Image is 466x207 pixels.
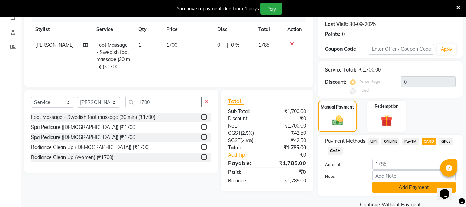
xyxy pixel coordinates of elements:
th: Stylist [31,22,92,37]
span: SGST [228,137,240,143]
label: Redemption [375,103,398,110]
span: GPay [439,138,453,145]
span: 0 F [217,41,224,49]
input: Search or Scan [125,97,202,107]
div: Coupon Code [325,46,368,53]
th: Total [254,22,284,37]
div: 30-09-2025 [349,21,376,28]
div: ₹0 [267,168,311,176]
label: Fixed [358,87,369,93]
th: Price [162,22,213,37]
div: ₹1,700.00 [267,122,311,130]
span: PayTM [402,138,419,145]
input: Amount [372,159,456,170]
div: ₹1,700.00 [359,66,381,74]
div: Balance : [223,177,267,185]
div: ₹42.50 [267,130,311,137]
button: Apply [437,44,456,55]
div: Radiance Clean Up (Women) (₹1700) [31,154,113,161]
div: Discount: [223,115,267,122]
span: CGST [228,130,241,136]
div: Sub Total: [223,108,267,115]
div: Spa Pedicure ([DEMOGRAPHIC_DATA]) (₹1700) [31,134,137,141]
button: Add Payment [372,182,456,193]
span: 1 [138,42,141,48]
div: ₹1,785.00 [267,177,311,185]
div: ( ) [223,137,267,144]
span: [PERSON_NAME] [35,42,74,48]
div: Radiance Clean Up ([DEMOGRAPHIC_DATA]) (₹1700) [31,144,150,151]
label: Manual Payment [321,104,354,110]
a: Add Tip [223,151,274,159]
span: Total [228,97,244,105]
div: Last Visit: [325,21,348,28]
div: Spa Pedicure ([DEMOGRAPHIC_DATA]) (₹1700) [31,124,137,131]
button: Pay [260,3,282,15]
input: Add Note [372,170,456,181]
div: Net: [223,122,267,130]
span: 1785 [258,42,269,48]
div: Discount: [325,78,346,86]
span: Foot Massage - Swedish foot massage (30 min) (₹1700) [96,42,130,70]
span: UPI [368,138,379,145]
span: CASH [328,147,343,155]
div: ₹0 [267,115,311,122]
div: You have a payment due from 1 days [177,5,259,12]
div: ( ) [223,130,267,137]
div: ₹0 [275,151,311,159]
span: ONLINE [381,138,399,145]
div: Paid: [223,168,267,176]
th: Qty [134,22,162,37]
img: _gift.svg [377,114,396,128]
span: Payment Methods [325,138,365,145]
div: Total: [223,144,267,151]
label: Percentage [358,78,380,84]
iframe: chat widget [437,179,459,200]
span: 1700 [166,42,177,48]
span: 0 % [231,41,239,49]
img: _cash.svg [329,114,346,127]
div: ₹1,785.00 [267,159,311,167]
div: Payable: [223,159,267,167]
div: 0 [342,31,345,38]
div: Foot Massage - Swedish foot massage (30 min) (₹1700) [31,114,155,121]
div: ₹1,785.00 [267,144,311,151]
th: Service [92,22,134,37]
label: Note: [320,173,367,179]
span: 2.5% [242,138,252,143]
label: Amount: [320,161,367,168]
div: ₹42.50 [267,137,311,144]
div: Service Total: [325,66,356,74]
th: Disc [213,22,254,37]
span: | [227,41,228,49]
span: CARD [422,138,436,145]
div: Points: [325,31,340,38]
input: Enter Offer / Coupon Code [369,44,434,55]
span: 2.5% [242,130,252,136]
th: Action [283,22,306,37]
div: ₹1,700.00 [267,108,311,115]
